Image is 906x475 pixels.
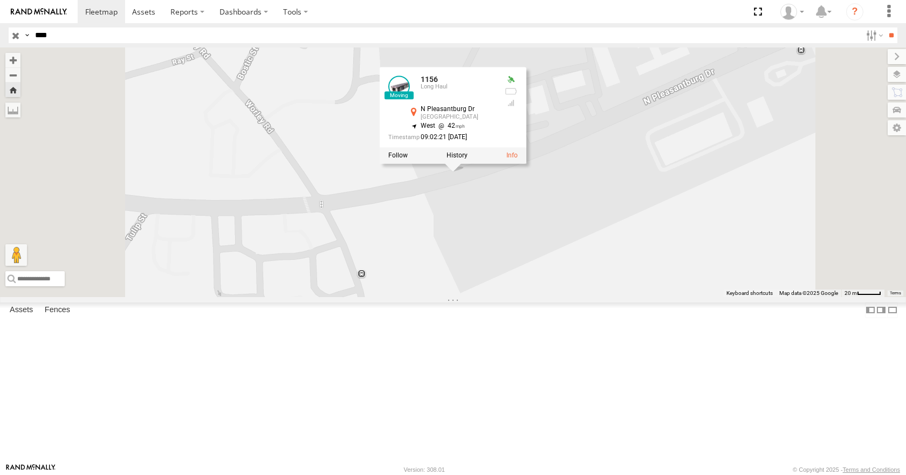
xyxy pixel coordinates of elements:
[779,290,838,296] span: Map data ©2025 Google
[505,99,518,108] div: Last Event GSM Signal Strength
[506,152,518,160] a: View Asset Details
[726,290,773,297] button: Keyboard shortcuts
[777,4,808,20] div: Todd Sigmon
[505,87,518,96] div: No battery health information received from this device.
[421,122,435,130] span: West
[862,27,885,43] label: Search Filter Options
[876,302,887,318] label: Dock Summary Table to the Right
[845,290,857,296] span: 20 m
[865,302,876,318] label: Dock Summary Table to the Left
[404,466,445,473] div: Version: 308.01
[39,303,75,318] label: Fences
[5,53,20,67] button: Zoom in
[5,67,20,82] button: Zoom out
[843,466,900,473] a: Terms and Conditions
[6,464,56,475] a: Visit our Website
[841,290,884,297] button: Map Scale: 20 m per 41 pixels
[421,84,496,91] div: Long Haul
[5,102,20,118] label: Measure
[447,152,468,160] label: View Asset History
[421,106,496,113] div: N Pleasantburg Dr
[888,120,906,135] label: Map Settings
[887,302,898,318] label: Hide Summary Table
[846,3,863,20] i: ?
[388,152,408,160] label: Realtime tracking of Asset
[388,75,410,97] a: View Asset Details
[23,27,31,43] label: Search Query
[421,75,438,84] a: 1156
[4,303,38,318] label: Assets
[11,8,67,16] img: rand-logo.svg
[5,244,27,266] button: Drag Pegman onto the map to open Street View
[793,466,900,473] div: © Copyright 2025 -
[421,114,496,121] div: [GEOGRAPHIC_DATA]
[890,291,901,295] a: Terms (opens in new tab)
[5,82,20,97] button: Zoom Home
[388,134,496,141] div: Date/time of location update
[505,75,518,84] div: Valid GPS Fix
[435,122,465,130] span: 42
